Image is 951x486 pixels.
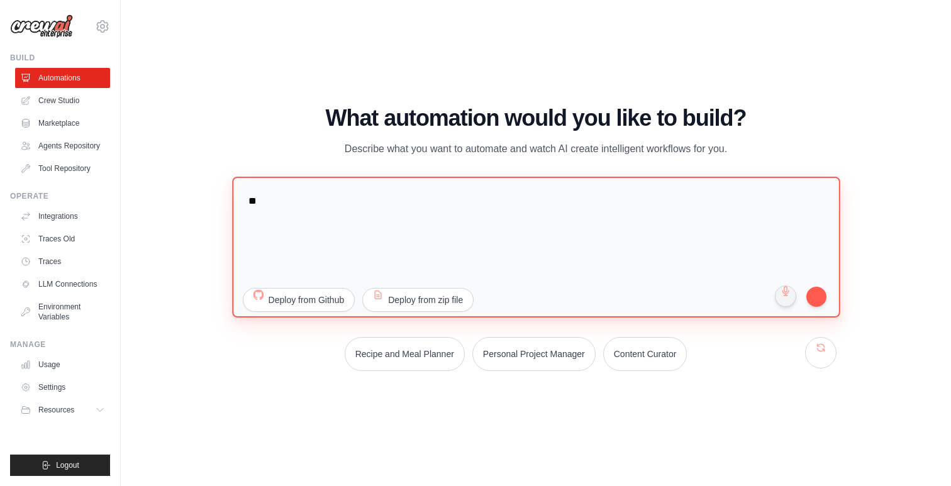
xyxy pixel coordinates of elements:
span: Resources [38,405,74,415]
div: Operate [10,191,110,201]
button: Logout [10,455,110,476]
a: Settings [15,377,110,397]
button: Resources [15,400,110,420]
a: Marketplace [15,113,110,133]
button: Content Curator [603,337,687,371]
h1: What automation would you like to build? [235,106,837,131]
div: Build [10,53,110,63]
a: Traces [15,251,110,272]
a: Environment Variables [15,297,110,327]
a: Crew Studio [15,91,110,111]
a: Agents Repository [15,136,110,156]
button: Personal Project Manager [472,337,596,371]
div: Manage [10,340,110,350]
button: Recipe and Meal Planner [345,337,465,371]
a: Usage [15,355,110,375]
a: Automations [15,68,110,88]
a: Traces Old [15,229,110,249]
a: LLM Connections [15,274,110,294]
img: Logo [10,14,73,38]
button: Deploy from Github [243,288,355,312]
span: Logout [56,460,79,470]
button: Deploy from zip file [362,288,474,312]
a: Integrations [15,206,110,226]
a: Tool Repository [15,158,110,179]
p: Describe what you want to automate and watch AI create intelligent workflows for you. [325,141,747,157]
